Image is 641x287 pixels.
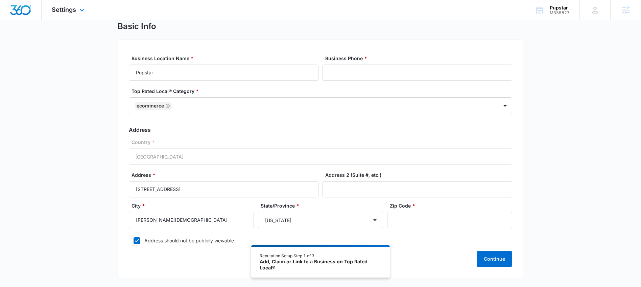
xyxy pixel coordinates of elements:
[132,171,321,178] label: Address
[261,202,386,209] label: State/Province
[118,21,156,31] h1: Basic Info
[260,259,382,270] div: Add, Claim or Link to a Business on Top Rated Local®
[390,202,515,209] label: Zip Code
[129,237,512,244] label: Address should not be publicly viewable
[164,103,170,108] div: Remove Ecommerce
[550,10,570,15] div: account id
[52,6,76,13] span: Settings
[477,251,512,267] button: Continue
[132,88,515,95] label: Top Rated Local® Category
[132,139,515,146] label: Country
[137,103,164,108] div: Ecommerce
[325,55,515,62] label: Business Phone
[129,126,512,134] h3: Address
[550,5,570,10] div: account name
[260,253,382,259] div: Reputation Setup Step 1 of 3
[132,202,257,209] label: City
[325,171,515,178] label: Address 2 (Suite #, etc.)
[132,55,321,62] label: Business Location Name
